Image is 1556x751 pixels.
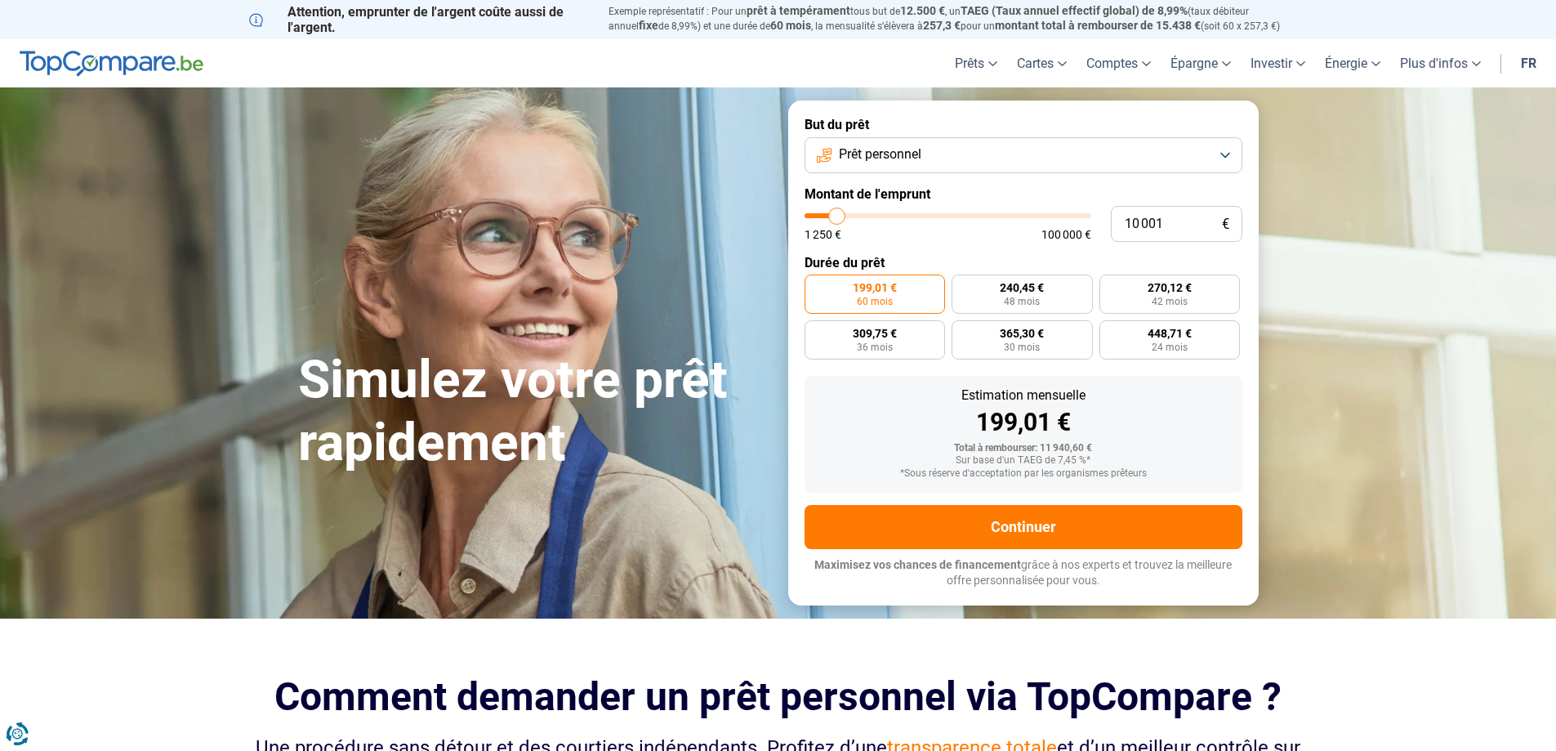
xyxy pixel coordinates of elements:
[1000,328,1044,339] span: 365,30 €
[805,557,1242,589] p: grâce à nos experts et trouvez la meilleure offre personnalisée pour vous.
[1161,39,1241,87] a: Épargne
[1004,297,1040,306] span: 48 mois
[814,558,1021,571] span: Maximisez vos chances de financement
[249,674,1308,719] h2: Comment demander un prêt personnel via TopCompare ?
[805,229,841,240] span: 1 250 €
[945,39,1007,87] a: Prêts
[609,4,1308,34] p: Exemple représentatif : Pour un tous but de , un (taux débiteur annuel de 8,99%) et une durée de ...
[20,51,203,77] img: TopCompare
[818,468,1229,480] div: *Sous réserve d'acceptation par les organismes prêteurs
[1041,229,1091,240] span: 100 000 €
[900,4,945,17] span: 12.500 €
[1222,217,1229,231] span: €
[857,297,893,306] span: 60 mois
[298,349,769,475] h1: Simulez votre prêt rapidement
[770,19,811,32] span: 60 mois
[853,328,897,339] span: 309,75 €
[805,255,1242,270] label: Durée du prêt
[839,145,921,163] span: Prêt personnel
[923,19,961,32] span: 257,3 €
[961,4,1188,17] span: TAEG (Taux annuel effectif global) de 8,99%
[1148,282,1192,293] span: 270,12 €
[805,505,1242,549] button: Continuer
[639,19,658,32] span: fixe
[1152,297,1188,306] span: 42 mois
[805,186,1242,202] label: Montant de l'emprunt
[818,443,1229,454] div: Total à rembourser: 11 940,60 €
[818,410,1229,435] div: 199,01 €
[1000,282,1044,293] span: 240,45 €
[1315,39,1390,87] a: Énergie
[805,137,1242,173] button: Prêt personnel
[805,117,1242,132] label: But du prêt
[1077,39,1161,87] a: Comptes
[1511,39,1546,87] a: fr
[747,4,850,17] span: prêt à tempérament
[853,282,897,293] span: 199,01 €
[857,342,893,352] span: 36 mois
[1148,328,1192,339] span: 448,71 €
[1241,39,1315,87] a: Investir
[249,4,589,35] p: Attention, emprunter de l'argent coûte aussi de l'argent.
[818,455,1229,467] div: Sur base d'un TAEG de 7,45 %*
[818,389,1229,402] div: Estimation mensuelle
[1390,39,1491,87] a: Plus d'infos
[1004,342,1040,352] span: 30 mois
[1152,342,1188,352] span: 24 mois
[1007,39,1077,87] a: Cartes
[995,19,1201,32] span: montant total à rembourser de 15.438 €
